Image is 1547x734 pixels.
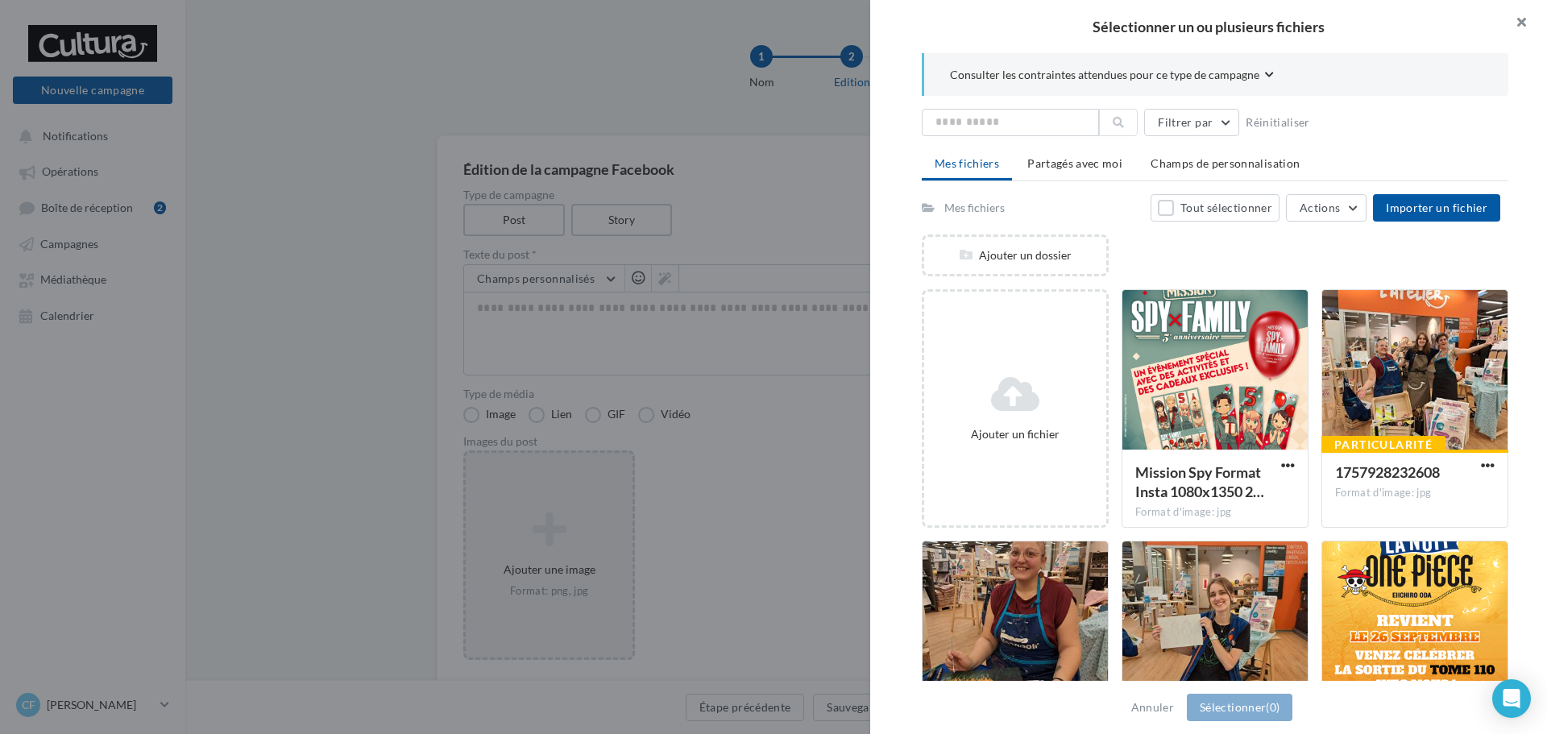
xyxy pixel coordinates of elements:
[944,200,1005,216] div: Mes fichiers
[950,66,1274,86] button: Consulter les contraintes attendues pour ce type de campagne
[1135,505,1295,520] div: Format d'image: jpg
[931,426,1100,442] div: Ajouter un fichier
[1151,156,1300,170] span: Champs de personnalisation
[1373,194,1500,222] button: Importer un fichier
[924,247,1106,263] div: Ajouter un dossier
[1144,109,1239,136] button: Filtrer par
[1239,113,1317,132] button: Réinitialiser
[1335,463,1440,481] span: 1757928232608
[1135,463,1264,500] span: Mission Spy Format Insta 1080x1350 2x Type B v2 (1)
[1027,156,1122,170] span: Partagés avec moi
[1386,201,1487,214] span: Importer un fichier
[1151,194,1279,222] button: Tout sélectionner
[1300,201,1340,214] span: Actions
[1321,436,1445,454] div: Particularité
[1335,486,1495,500] div: Format d'image: jpg
[950,67,1259,83] span: Consulter les contraintes attendues pour ce type de campagne
[1492,679,1531,718] div: Open Intercom Messenger
[1187,694,1292,721] button: Sélectionner(0)
[896,19,1521,34] h2: Sélectionner un ou plusieurs fichiers
[935,156,999,170] span: Mes fichiers
[1286,194,1367,222] button: Actions
[1125,698,1180,717] button: Annuler
[1266,700,1279,714] span: (0)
